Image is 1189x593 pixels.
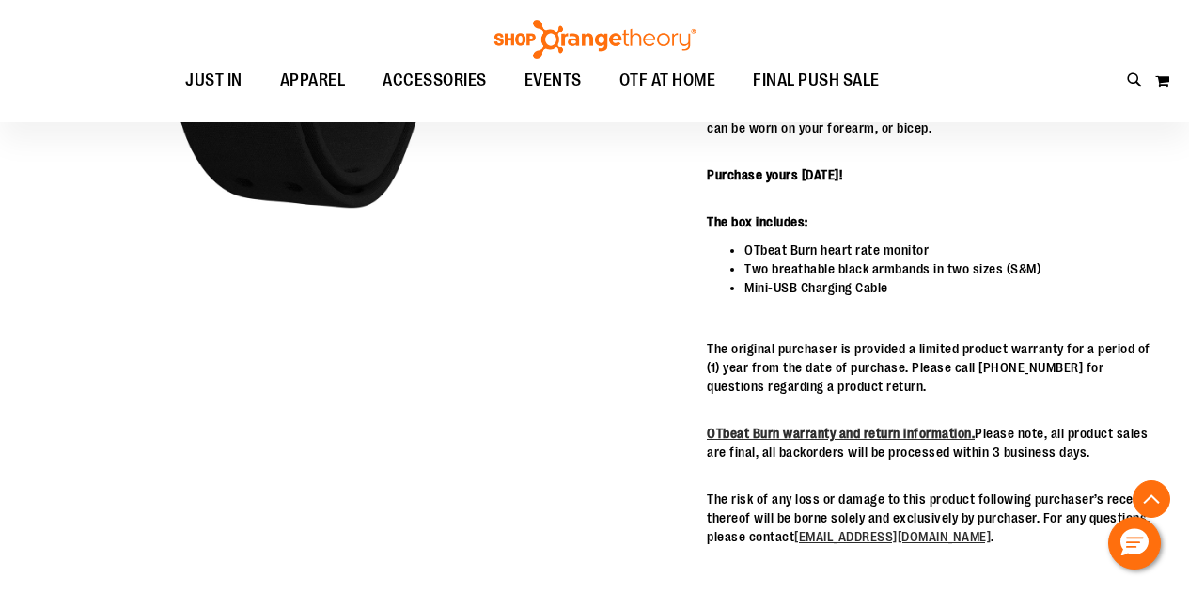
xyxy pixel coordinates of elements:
span: APPAREL [280,59,346,101]
p: The risk of any loss or damage to this product following purchaser’s receipt thereof will be born... [707,490,1156,546]
img: Shop Orangetheory [492,20,698,59]
a: APPAREL [261,59,365,102]
b: Purchase yours [DATE]! [707,167,842,182]
span: OTF AT HOME [619,59,716,101]
li: Mini-USB Charging Cable [744,278,1156,297]
a: JUST IN [166,59,261,102]
a: FINAL PUSH SALE [734,59,899,102]
li: Two breathable black armbands in two sizes (S&M) [744,259,1156,278]
a: ACCESSORIES [364,59,506,102]
button: Hello, have a question? Let’s chat. [1108,517,1161,570]
span: ACCESSORIES [383,59,487,101]
button: Back To Top [1133,480,1170,518]
a: [EMAIL_ADDRESS][DOMAIN_NAME] [794,529,991,544]
a: EVENTS [506,59,601,102]
b: The box includes: [707,214,808,229]
p: The original purchaser is provided a limited product warranty for a period of (1) year from the d... [707,339,1156,396]
span: JUST IN [185,59,242,101]
span: FINAL PUSH SALE [753,59,880,101]
a: OTbeat Burn warranty and return information. [707,426,975,441]
p: Please note, all product sales are final, all backorders will be processed within 3 business days. [707,424,1156,461]
li: OTbeat Burn heart rate monitor [744,241,1156,259]
a: OTF AT HOME [601,59,735,101]
span: EVENTS [524,59,582,101]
